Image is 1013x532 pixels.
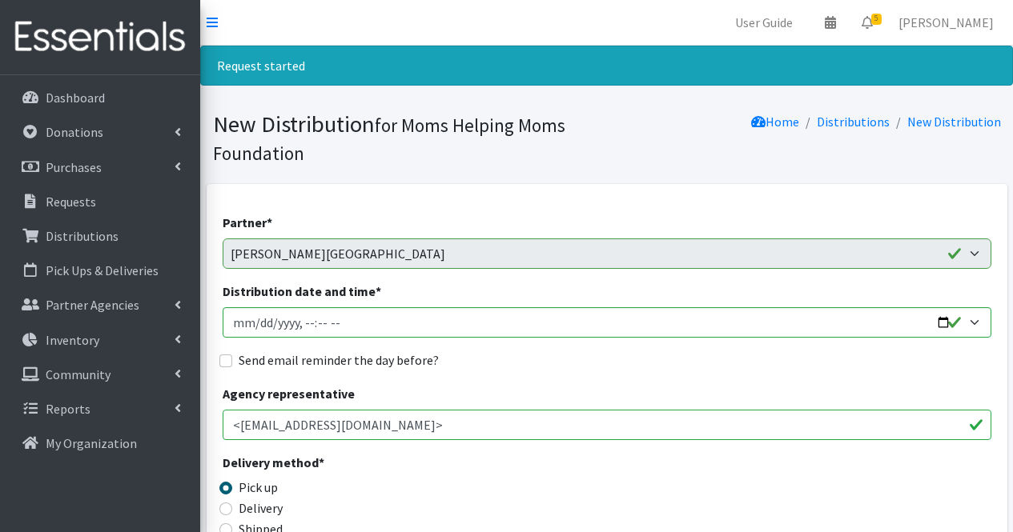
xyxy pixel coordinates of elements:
img: HumanEssentials [6,10,194,64]
abbr: required [319,454,324,470]
a: Donations [6,116,194,148]
a: Inventory [6,324,194,356]
p: My Organization [46,435,137,451]
a: Distributions [817,114,890,130]
label: Send email reminder the day before? [239,350,439,370]
a: Distributions [6,220,194,252]
a: Home [751,114,799,130]
a: Pick Ups & Deliveries [6,254,194,286]
a: Requests [6,186,194,218]
legend: Delivery method [223,453,415,478]
p: Inventory [46,332,99,348]
p: Distributions [46,228,119,244]
p: Partner Agencies [46,297,139,313]
p: Community [46,366,111,382]
label: Delivery [239,498,283,518]
p: Pick Ups & Deliveries [46,262,159,278]
label: Partner [223,213,272,232]
a: [PERSON_NAME] [886,6,1007,38]
a: Partner Agencies [6,289,194,321]
label: Agency representative [223,384,355,403]
label: Distribution date and time [223,282,381,301]
a: Community [6,358,194,390]
a: 5 [849,6,886,38]
a: Purchases [6,151,194,183]
p: Reports [46,401,90,417]
span: 5 [871,14,882,25]
a: Dashboard [6,82,194,114]
p: Purchases [46,159,102,175]
label: Pick up [239,478,278,497]
p: Dashboard [46,90,105,106]
abbr: required [376,283,381,299]
p: Requests [46,194,96,210]
a: My Organization [6,427,194,459]
a: User Guide [722,6,806,38]
p: Donations [46,124,103,140]
a: Reports [6,393,194,425]
small: for Moms Helping Moms Foundation [213,114,565,165]
div: Request started [200,46,1013,86]
h1: New Distribution [213,110,601,166]
a: New Distribution [907,114,1001,130]
abbr: required [267,214,272,230]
